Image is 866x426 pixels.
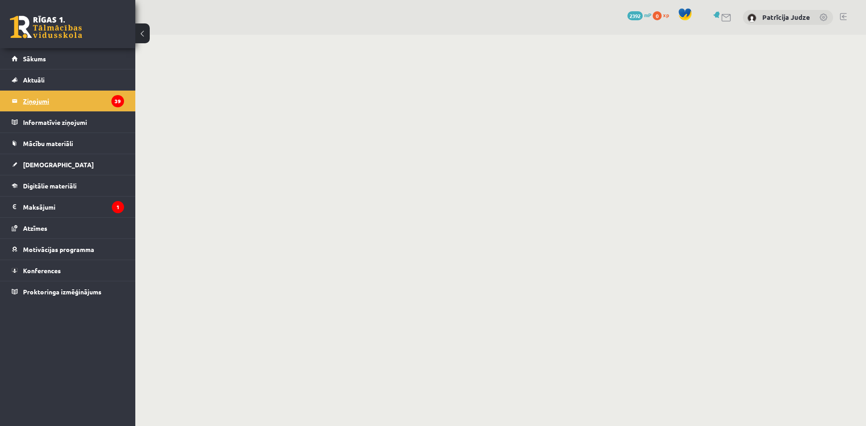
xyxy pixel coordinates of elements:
a: Patrīcija Judze [762,13,810,22]
a: Mācību materiāli [12,133,124,154]
a: Konferences [12,260,124,281]
span: Mācību materiāli [23,139,73,147]
a: Atzīmes [12,218,124,238]
a: Ziņojumi39 [12,91,124,111]
a: Digitālie materiāli [12,175,124,196]
span: Proktoringa izmēģinājums [23,288,101,296]
a: Maksājumi1 [12,197,124,217]
span: Sākums [23,55,46,63]
span: Konferences [23,266,61,275]
legend: Maksājumi [23,197,124,217]
a: Sākums [12,48,124,69]
span: Digitālie materiāli [23,182,77,190]
a: Informatīvie ziņojumi [12,112,124,133]
span: [DEMOGRAPHIC_DATA] [23,160,94,169]
span: 0 [653,11,662,20]
a: Proktoringa izmēģinājums [12,281,124,302]
a: Aktuāli [12,69,124,90]
a: Motivācijas programma [12,239,124,260]
a: [DEMOGRAPHIC_DATA] [12,154,124,175]
i: 1 [112,201,124,213]
span: xp [663,11,669,18]
a: Rīgas 1. Tālmācības vidusskola [10,16,82,38]
span: mP [644,11,651,18]
a: 2392 mP [627,11,651,18]
a: 0 xp [653,11,673,18]
span: Atzīmes [23,224,47,232]
legend: Informatīvie ziņojumi [23,112,124,133]
i: 39 [111,95,124,107]
img: Patrīcija Judze [747,14,756,23]
legend: Ziņojumi [23,91,124,111]
span: 2392 [627,11,643,20]
span: Motivācijas programma [23,245,94,253]
span: Aktuāli [23,76,45,84]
